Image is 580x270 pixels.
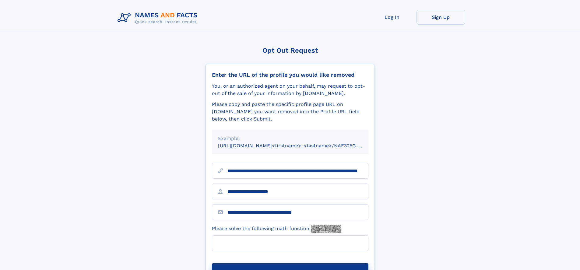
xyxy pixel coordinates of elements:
div: Enter the URL of the profile you would like removed [212,72,368,78]
div: You, or an authorized agent on your behalf, may request to opt-out of the sale of your informatio... [212,82,368,97]
div: Example: [218,135,362,142]
a: Sign Up [417,10,465,25]
div: Please copy and paste the specific profile page URL on [DOMAIN_NAME] you want removed into the Pr... [212,101,368,123]
img: Logo Names and Facts [115,10,203,26]
a: Log In [368,10,417,25]
div: Opt Out Request [206,47,375,54]
label: Please solve the following math function: [212,225,341,233]
small: [URL][DOMAIN_NAME]<firstname>_<lastname>/NAF325G-xxxxxxxx [218,143,380,149]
